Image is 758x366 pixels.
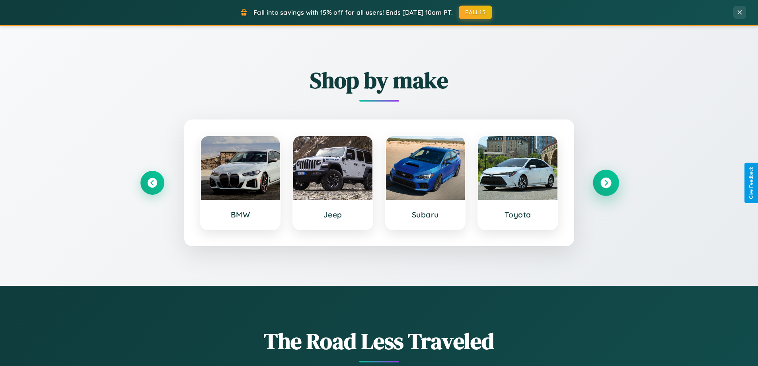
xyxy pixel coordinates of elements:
[748,167,754,199] div: Give Feedback
[459,6,492,19] button: FALL15
[253,8,453,16] span: Fall into savings with 15% off for all users! Ends [DATE] 10am PT.
[140,65,618,96] h2: Shop by make
[394,210,457,219] h3: Subaru
[486,210,550,219] h3: Toyota
[209,210,272,219] h3: BMW
[301,210,364,219] h3: Jeep
[140,326,618,356] h1: The Road Less Traveled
